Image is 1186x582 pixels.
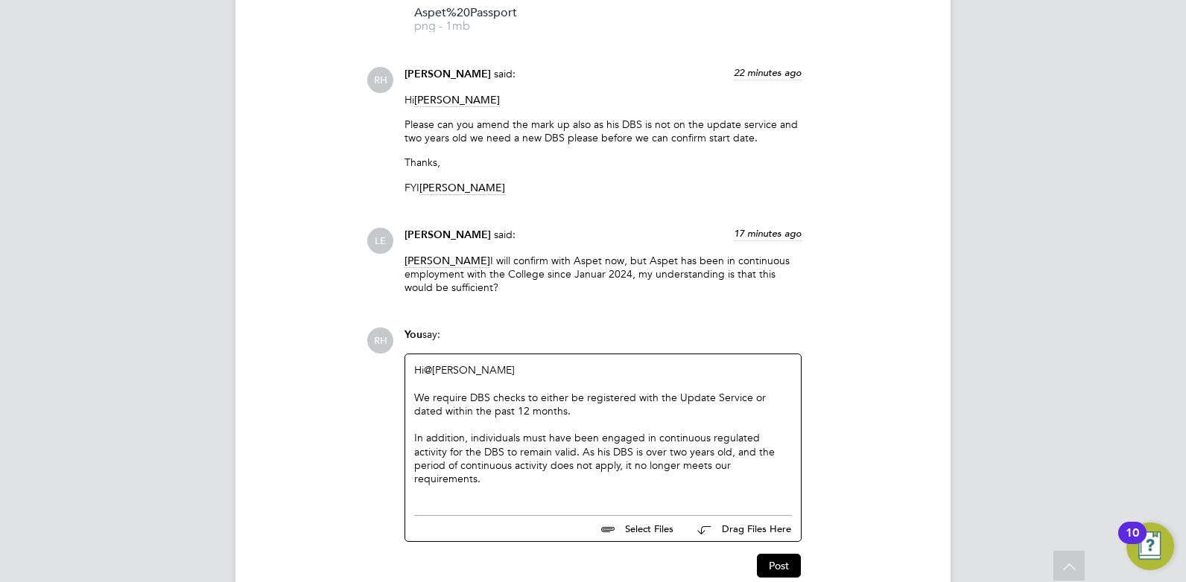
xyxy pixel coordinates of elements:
[734,66,802,79] span: 22 minutes ago
[405,181,802,194] p: FYI
[405,156,802,169] p: Thanks,
[414,93,500,107] span: [PERSON_NAME]
[424,363,515,377] a: @[PERSON_NAME]
[405,93,802,106] p: Hi
[405,68,491,80] span: [PERSON_NAME]
[494,228,516,241] span: said:
[414,21,533,32] span: png - 1mb
[414,7,533,32] a: Aspet%20Passport png - 1mb
[405,228,491,241] span: [PERSON_NAME]
[757,554,801,578] button: Post
[734,227,802,240] span: 17 minutes ago
[367,228,393,254] span: LE
[405,327,802,354] div: say:
[1126,522,1174,570] button: Open Resource Center, 10 new notifications
[494,67,516,80] span: said:
[414,391,792,418] div: We require DBS checks to either be registered with the Update Service or dated within the past 12...
[414,363,792,499] div: Hi ​
[367,67,393,93] span: RH
[414,431,792,485] div: In addition, individuals must have been engaged in continuous regulated activity for the DBS to r...
[685,514,792,545] button: Drag Files Here
[414,7,533,19] span: Aspet%20Passport
[405,254,490,268] span: [PERSON_NAME]
[405,118,802,144] p: Please can you amend the mark up also as his DBS is not on the update service and two years old w...
[405,328,422,341] span: You
[405,254,802,295] p: I will confirm with Aspet now, but Aspet has been in continuous employment with the College since...
[1126,533,1139,552] div: 10
[367,327,393,354] span: RH
[419,181,505,195] span: [PERSON_NAME]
